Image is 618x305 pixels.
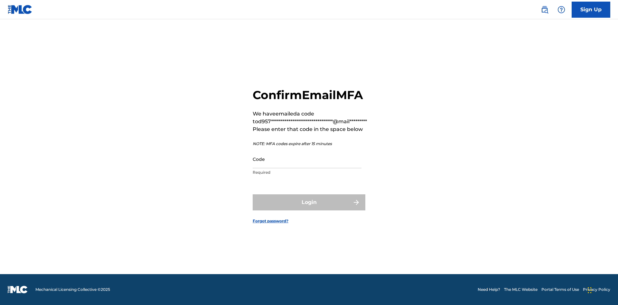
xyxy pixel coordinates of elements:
[583,287,610,292] a: Privacy Policy
[253,170,361,175] p: Required
[555,3,568,16] div: Help
[253,218,288,224] a: Forgot password?
[504,287,538,292] a: The MLC Website
[541,6,548,14] img: search
[588,281,592,300] div: Drag
[8,286,28,293] img: logo
[253,141,367,147] p: NOTE: MFA codes expire after 15 minutes
[253,125,367,133] p: Please enter that code in the space below
[572,2,610,18] a: Sign Up
[541,287,579,292] a: Portal Terms of Use
[253,88,367,102] h2: Confirm Email MFA
[478,287,500,292] a: Need Help?
[538,3,551,16] a: Public Search
[8,5,33,14] img: MLC Logo
[557,6,565,14] img: help
[35,287,110,292] span: Mechanical Licensing Collective © 2025
[586,274,618,305] iframe: Chat Widget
